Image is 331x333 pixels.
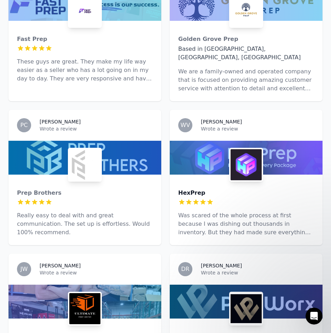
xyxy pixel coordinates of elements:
span: WV [181,122,190,128]
img: Ultimate Prep Center [69,293,100,324]
div: Based in [GEOGRAPHIC_DATA], [GEOGRAPHIC_DATA], [GEOGRAPHIC_DATA] [178,45,314,62]
p: Wrote a review [201,125,314,132]
h3: [PERSON_NAME] [201,262,242,269]
p: Wrote a review [201,269,314,276]
a: WV[PERSON_NAME]Wrote a reviewHexPrepHexPrepWas scared of the whole process at first because I was... [170,110,323,245]
img: PrepWorx [231,293,262,324]
img: Prep Brothers [69,149,100,180]
h3: [PERSON_NAME] [40,262,81,269]
p: Wrote a review [40,269,153,276]
p: Wrote a review [40,125,153,132]
p: These guys are great. They make my life way easier as a seller who has a lot going on in my day t... [17,57,153,83]
iframe: Intercom live chat [306,308,323,325]
div: HexPrep [178,189,314,197]
a: PC[PERSON_NAME]Wrote a reviewPrep BrothersPrep BrothersReally easy to deal with and great communi... [8,110,161,245]
div: Golden Grove Prep [178,35,314,43]
p: Was scared of the whole process at first because I was dishing out thousands in inventory. But th... [178,211,314,237]
h3: [PERSON_NAME] [40,118,81,125]
span: PC [21,122,28,128]
p: We are a family-owned and operated company that is focused on providing amazing customer service ... [178,67,314,93]
h3: [PERSON_NAME] [201,118,242,125]
div: Fast Prep [17,35,153,43]
span: JW [21,266,28,272]
span: DR [181,266,189,272]
p: Really easy to deal with and great communication. The set up is effortless. Would 100% recommend. [17,211,153,237]
div: Prep Brothers [17,189,153,197]
img: HexPrep [231,149,262,180]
